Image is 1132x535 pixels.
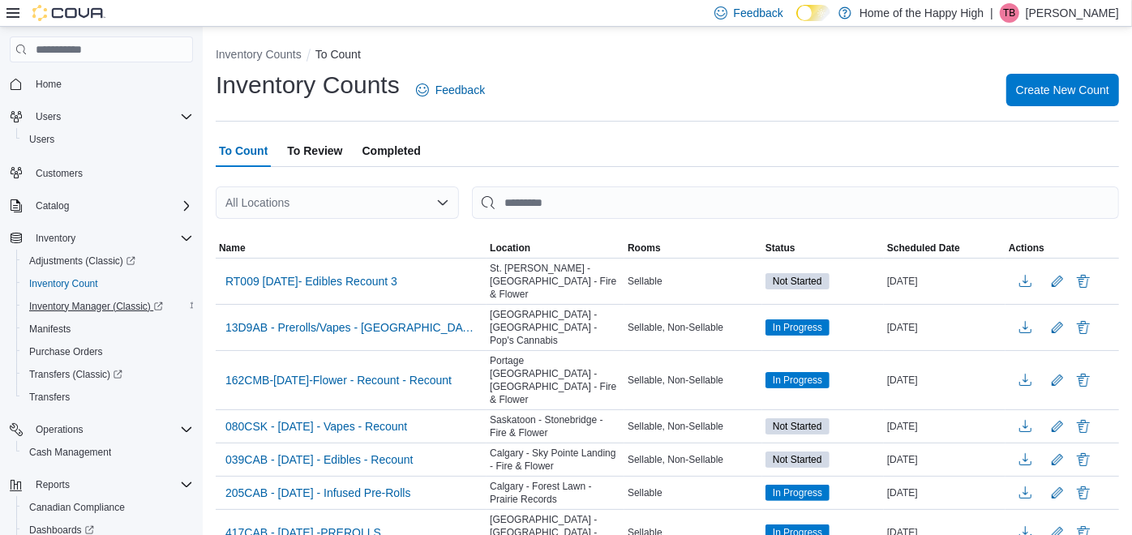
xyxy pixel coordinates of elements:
a: Inventory Manager (Classic) [16,295,199,318]
img: Cova [32,5,105,21]
a: Transfers (Classic) [16,363,199,386]
span: Inventory Count [23,274,193,293]
a: Customers [29,164,89,183]
button: Catalog [3,195,199,217]
button: Delete [1074,417,1093,436]
span: To Count [219,135,268,167]
span: Not Started [765,452,830,468]
button: Edit count details [1048,481,1067,505]
span: RT009 [DATE]- Edibles Recount 3 [225,273,397,289]
button: Edit count details [1048,269,1067,293]
span: Feedback [435,82,485,98]
button: Delete [1074,370,1093,390]
a: Users [23,130,61,149]
button: Edit count details [1048,368,1067,392]
a: Inventory Count [23,274,105,293]
span: Feedback [734,5,783,21]
button: Edit count details [1048,447,1067,472]
button: Manifests [16,318,199,340]
div: [DATE] [884,483,1006,503]
span: Customers [29,162,193,182]
button: Customers [3,160,199,184]
a: Transfers (Classic) [23,365,129,384]
span: Not Started [773,274,822,289]
h1: Inventory Counts [216,69,400,101]
span: Not Started [765,273,830,289]
span: Manifests [23,319,193,339]
span: Users [29,133,54,146]
button: Reports [29,475,76,494]
span: Actions [1009,242,1044,255]
button: RT009 [DATE]- Edibles Recount 3 [219,269,404,293]
div: [DATE] [884,450,1006,469]
button: Users [16,128,199,151]
span: Users [36,110,61,123]
button: Transfers [16,386,199,409]
a: Home [29,75,68,94]
button: Delete [1074,272,1093,291]
span: In Progress [765,319,830,336]
span: Create New Count [1016,82,1109,98]
input: Dark Mode [796,5,830,22]
span: Not Started [773,419,822,434]
button: Cash Management [16,441,199,464]
a: Canadian Compliance [23,498,131,517]
button: Operations [3,418,199,441]
span: Transfers [29,391,70,404]
button: Name [216,238,487,258]
span: Purchase Orders [29,345,103,358]
button: Inventory [29,229,82,248]
span: Manifests [29,323,71,336]
button: Edit count details [1048,414,1067,439]
button: Open list of options [436,196,449,209]
span: St. [PERSON_NAME] - [GEOGRAPHIC_DATA] - Fire & Flower [490,262,621,301]
button: Status [762,238,884,258]
span: Cash Management [29,446,111,459]
button: To Count [315,48,361,61]
button: Rooms [624,238,762,258]
span: Location [490,242,530,255]
nav: An example of EuiBreadcrumbs [216,46,1119,66]
span: Not Started [765,418,830,434]
span: Users [23,130,193,149]
span: Home [29,74,193,94]
button: Reports [3,473,199,496]
button: Users [29,107,67,126]
a: Feedback [409,74,491,106]
button: Location [487,238,624,258]
button: Canadian Compliance [16,496,199,519]
span: Adjustments (Classic) [29,255,135,267]
button: 205CAB - [DATE] - Infused Pre-Rolls [219,481,417,505]
a: Transfers [23,387,76,407]
span: Operations [29,420,193,439]
span: Inventory [36,232,75,245]
span: Transfers (Classic) [23,365,193,384]
span: Completed [362,135,421,167]
span: Home [36,78,62,91]
span: 162CMB-[DATE]-Flower - Recount - Recount [225,372,452,388]
a: Manifests [23,319,77,339]
span: Catalog [29,196,193,216]
button: Inventory Count [16,272,199,295]
span: In Progress [773,373,822,387]
a: Cash Management [23,443,118,462]
span: In Progress [773,320,822,335]
button: 13D9AB - Prerolls/Vapes - [GEOGRAPHIC_DATA] - [GEOGRAPHIC_DATA] - [GEOGRAPHIC_DATA] - Pop's Cannabis [219,315,483,340]
span: 039CAB - [DATE] - Edibles - Recount [225,452,414,468]
button: Users [3,105,199,128]
span: Canadian Compliance [23,498,193,517]
p: | [990,3,993,23]
span: Not Started [773,452,822,467]
span: Transfers [23,387,193,407]
span: Operations [36,423,84,436]
span: Users [29,107,193,126]
div: Sellable, Non-Sellable [624,450,762,469]
span: Customers [36,167,83,180]
a: Adjustments (Classic) [23,251,142,271]
span: Reports [29,475,193,494]
span: In Progress [765,372,830,388]
span: [GEOGRAPHIC_DATA] - [GEOGRAPHIC_DATA] - Pop's Cannabis [490,308,621,347]
button: 080CSK - [DATE] - Vapes - Recount [219,414,414,439]
span: Transfers (Classic) [29,368,122,381]
span: Name [219,242,246,255]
